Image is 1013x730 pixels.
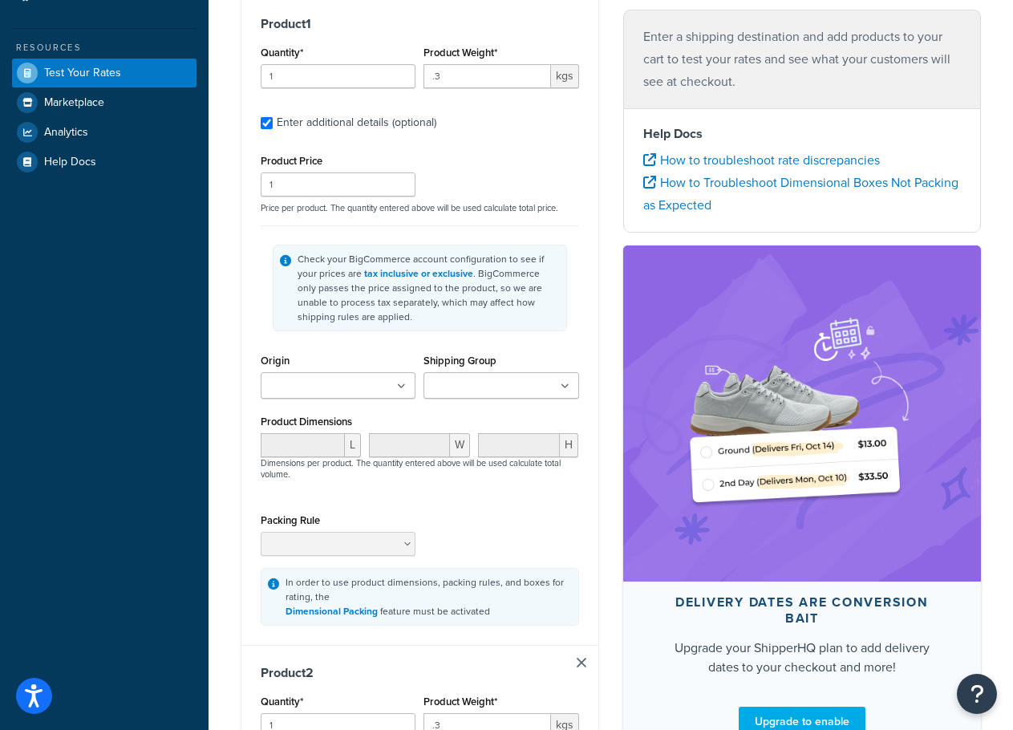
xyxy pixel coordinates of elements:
[286,575,572,618] div: In order to use product dimensions, packing rules, and boxes for rating, the feature must be acti...
[261,665,579,681] h3: Product 2
[450,433,470,457] span: W
[257,202,583,213] p: Price per product. The quantity entered above will be used calculate total price.
[577,658,586,667] a: Remove Item
[257,457,583,480] p: Dimensions per product. The quantity entered above will be used calculate total volume.
[643,151,880,169] a: How to troubleshoot rate discrepancies
[12,88,197,117] a: Marketplace
[423,696,497,708] label: Product Weight*
[643,173,958,214] a: How to Troubleshoot Dimensional Boxes Not Packing as Expected
[261,696,303,708] label: Quantity*
[12,148,197,176] a: Help Docs
[551,64,579,88] span: kgs
[44,96,104,110] span: Marketplace
[423,64,550,88] input: 0.00
[345,433,361,457] span: L
[12,118,197,147] a: Analytics
[261,155,322,167] label: Product Price
[643,124,962,144] h4: Help Docs
[560,433,578,457] span: H
[957,674,997,714] button: Open Resource Center
[261,64,415,88] input: 0.0
[261,355,290,367] label: Origin
[286,604,378,618] a: Dimensional Packing
[261,416,352,428] label: Product Dimensions
[423,355,496,367] label: Shipping Group
[12,59,197,87] a: Test Your Rates
[364,266,473,281] a: tax inclusive or exclusive
[261,117,273,129] input: Enter additional details (optional)
[261,16,579,32] h3: Product 1
[44,156,96,169] span: Help Docs
[643,26,962,93] p: Enter a shipping destination and add products to your cart to test your rates and see what your c...
[12,41,197,55] div: Resources
[423,47,497,59] label: Product Weight*
[261,514,320,526] label: Packing Rule
[44,126,88,140] span: Analytics
[662,638,943,676] div: Upgrade your ShipperHQ plan to add delivery dates to your checkout and more!
[277,112,436,134] div: Enter additional details (optional)
[682,270,922,557] img: feature-image-bc-ddt-29f5f3347fd16b343e3944f0693b5c204e21c40c489948f4415d4740862b0302.png
[298,252,560,324] div: Check your BigCommerce account configuration to see if your prices are . BigCommerce only passes ...
[261,47,303,59] label: Quantity*
[44,67,121,80] span: Test Your Rates
[662,594,943,626] div: Delivery dates are conversion bait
